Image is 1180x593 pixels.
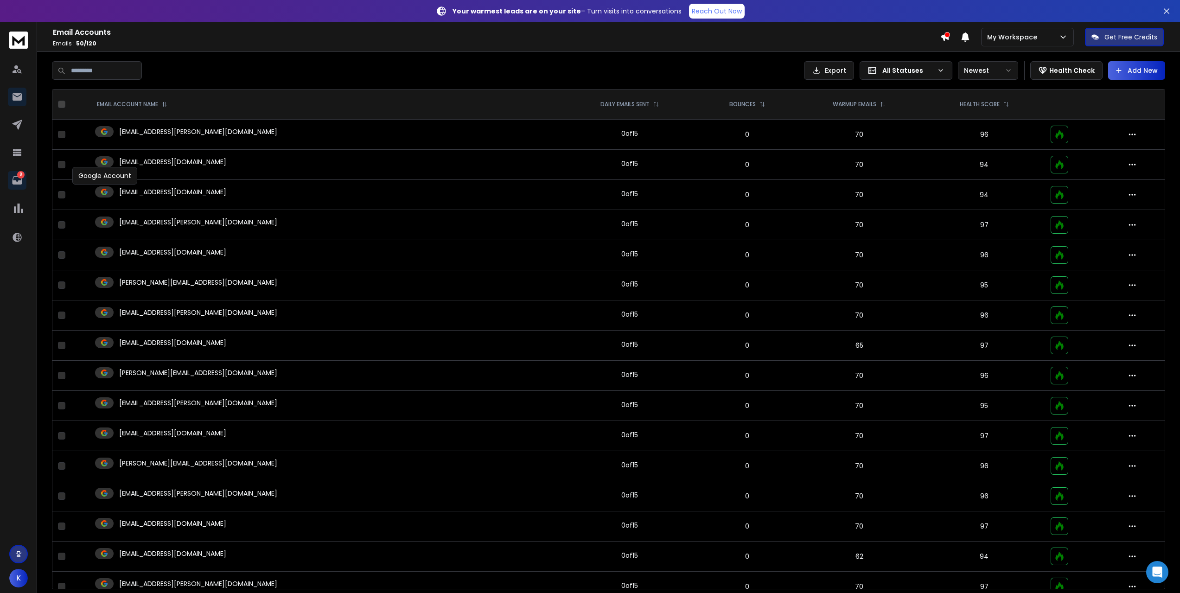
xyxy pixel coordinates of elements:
p: [EMAIL_ADDRESS][PERSON_NAME][DOMAIN_NAME] [119,217,277,227]
div: 0 of 15 [621,491,638,500]
td: 70 [795,270,924,300]
td: 97 [924,331,1045,361]
div: 0 of 15 [621,430,638,440]
td: 97 [924,421,1045,451]
button: Export [804,61,854,80]
td: 70 [795,240,924,270]
td: 94 [924,150,1045,180]
p: – Turn visits into conversations [453,6,682,16]
td: 95 [924,270,1045,300]
td: 96 [924,240,1045,270]
p: [EMAIL_ADDRESS][PERSON_NAME][DOMAIN_NAME] [119,308,277,317]
div: EMAIL ACCOUNT NAME [97,101,167,108]
button: Get Free Credits [1085,28,1164,46]
p: 0 [705,522,790,531]
div: 0 of 15 [621,159,638,168]
p: [PERSON_NAME][EMAIL_ADDRESS][DOMAIN_NAME] [119,368,277,377]
td: 70 [795,511,924,542]
p: 8 [17,171,25,179]
p: 0 [705,341,790,350]
p: 0 [705,250,790,260]
p: 0 [705,190,790,199]
td: 70 [795,180,924,210]
p: My Workspace [987,32,1041,42]
p: Emails : [53,40,940,47]
p: 0 [705,461,790,471]
p: [EMAIL_ADDRESS][PERSON_NAME][DOMAIN_NAME] [119,398,277,408]
td: 96 [924,300,1045,331]
p: 0 [705,220,790,230]
button: K [9,569,28,587]
p: BOUNCES [729,101,756,108]
p: [EMAIL_ADDRESS][DOMAIN_NAME] [119,428,226,438]
a: 8 [8,171,26,190]
p: [EMAIL_ADDRESS][DOMAIN_NAME] [119,157,226,166]
div: 0 of 15 [621,521,638,530]
button: Newest [958,61,1018,80]
td: 70 [795,300,924,331]
td: 96 [924,361,1045,391]
td: 96 [924,451,1045,481]
img: logo [9,32,28,49]
div: 0 of 15 [621,400,638,409]
div: 0 of 15 [621,581,638,590]
p: 0 [705,431,790,440]
td: 97 [924,210,1045,240]
p: 0 [705,401,790,410]
button: Health Check [1030,61,1103,80]
p: All Statuses [882,66,933,75]
td: 70 [795,210,924,240]
td: 70 [795,150,924,180]
td: 70 [795,451,924,481]
p: DAILY EMAILS SENT [600,101,650,108]
p: 0 [705,582,790,591]
p: 0 [705,371,790,380]
div: 0 of 15 [621,280,638,289]
td: 65 [795,331,924,361]
p: [EMAIL_ADDRESS][DOMAIN_NAME] [119,248,226,257]
div: 0 of 15 [621,370,638,379]
p: Get Free Credits [1104,32,1157,42]
div: 0 of 15 [621,340,638,349]
div: Google Account [72,167,137,185]
span: 50 / 120 [76,39,96,47]
td: 96 [924,481,1045,511]
p: [PERSON_NAME][EMAIL_ADDRESS][DOMAIN_NAME] [119,459,277,468]
p: 0 [705,130,790,139]
td: 97 [924,511,1045,542]
p: [EMAIL_ADDRESS][DOMAIN_NAME] [119,338,226,347]
strong: Your warmest leads are on your site [453,6,581,16]
td: 94 [924,542,1045,572]
p: [EMAIL_ADDRESS][DOMAIN_NAME] [119,519,226,528]
p: [EMAIL_ADDRESS][PERSON_NAME][DOMAIN_NAME] [119,489,277,498]
h1: Email Accounts [53,27,940,38]
div: 0 of 15 [621,219,638,229]
td: 70 [795,361,924,391]
td: 95 [924,391,1045,421]
p: 0 [705,311,790,320]
div: 0 of 15 [621,129,638,138]
p: 0 [705,491,790,501]
td: 70 [795,481,924,511]
td: 70 [795,421,924,451]
p: [EMAIL_ADDRESS][PERSON_NAME][DOMAIN_NAME] [119,127,277,136]
div: Open Intercom Messenger [1146,561,1168,583]
td: 62 [795,542,924,572]
p: 0 [705,281,790,290]
p: [EMAIL_ADDRESS][DOMAIN_NAME] [119,187,226,197]
p: WARMUP EMAILS [833,101,876,108]
a: Reach Out Now [689,4,745,19]
div: 0 of 15 [621,551,638,560]
p: Reach Out Now [692,6,742,16]
td: 96 [924,120,1045,150]
p: Health Check [1049,66,1095,75]
td: 70 [795,120,924,150]
div: 0 of 15 [621,310,638,319]
p: 0 [705,160,790,169]
td: 94 [924,180,1045,210]
p: [PERSON_NAME][EMAIL_ADDRESS][DOMAIN_NAME] [119,278,277,287]
div: 0 of 15 [621,189,638,198]
p: [EMAIL_ADDRESS][DOMAIN_NAME] [119,549,226,558]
